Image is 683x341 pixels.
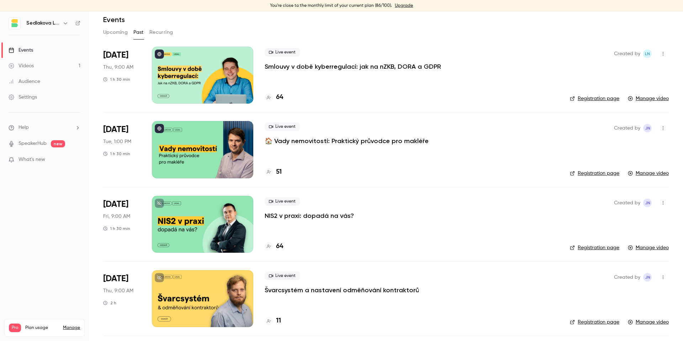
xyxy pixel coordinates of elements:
[614,273,640,282] span: Created by
[645,124,650,132] span: JN
[265,197,300,206] span: Live event
[265,211,354,220] a: NIS2 v praxi: dopadá na vás?
[9,78,40,85] div: Audience
[265,286,419,294] a: Švarcsystém a nastavení odměňování kontraktorů
[18,156,45,163] span: What's new
[72,157,80,163] iframe: Noticeable Trigger
[628,244,669,251] a: Manage video
[103,213,130,220] span: Fri, 9:00 AM
[9,324,21,332] span: Pro
[643,273,652,282] span: Jan Nuc
[265,272,300,280] span: Live event
[18,140,47,147] a: SpeakerHub
[265,137,429,145] a: 🏠 Vady nemovitostí: Praktický průvodce pro makléře
[628,319,669,326] a: Manage video
[265,167,282,177] a: 51
[614,124,640,132] span: Created by
[570,170,619,177] a: Registration page
[103,49,128,61] span: [DATE]
[9,62,34,69] div: Videos
[9,124,80,131] li: help-dropdown-opener
[51,140,65,147] span: new
[25,325,59,331] span: Plan usage
[643,124,652,132] span: Jan Nuc
[628,170,669,177] a: Manage video
[103,226,130,231] div: 1 h 30 min
[103,138,131,145] span: Tue, 1:00 PM
[18,124,29,131] span: Help
[103,300,116,306] div: 2 h
[149,27,173,38] button: Recurring
[643,199,652,207] span: Jan Nuc
[26,20,60,27] h6: Sedlakova Legal
[614,49,640,58] span: Created by
[265,242,283,251] a: 64
[103,64,133,71] span: Thu, 9:00 AM
[276,93,283,102] h4: 64
[628,95,669,102] a: Manage video
[103,270,141,327] div: Jun 12 Thu, 9:00 AM (Europe/Prague)
[9,47,33,54] div: Events
[276,242,283,251] h4: 64
[265,93,283,102] a: 64
[570,95,619,102] a: Registration page
[265,122,300,131] span: Live event
[570,319,619,326] a: Registration page
[276,316,281,326] h4: 11
[133,27,144,38] button: Past
[9,17,20,29] img: Sedlakova Legal
[276,167,282,177] h4: 51
[9,94,37,101] div: Settings
[395,3,413,9] a: Upgrade
[103,273,128,284] span: [DATE]
[103,196,141,253] div: Jun 20 Fri, 9:00 AM (Europe/Prague)
[614,199,640,207] span: Created by
[103,124,128,135] span: [DATE]
[643,49,652,58] span: Lucie Nováčková
[570,244,619,251] a: Registration page
[645,49,650,58] span: LN
[103,151,130,157] div: 1 h 30 min
[103,27,128,38] button: Upcoming
[645,199,650,207] span: JN
[265,316,281,326] a: 11
[103,15,125,24] h1: Events
[63,325,80,331] a: Manage
[645,273,650,282] span: JN
[103,199,128,210] span: [DATE]
[265,62,441,71] a: Smlouvy v době kyberregulací: jak na nZKB, DORA a GDPR
[103,47,141,104] div: Aug 21 Thu, 9:00 AM (Europe/Prague)
[103,77,130,82] div: 1 h 30 min
[103,121,141,178] div: Aug 12 Tue, 1:00 PM (Europe/Prague)
[265,48,300,57] span: Live event
[103,287,133,294] span: Thu, 9:00 AM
